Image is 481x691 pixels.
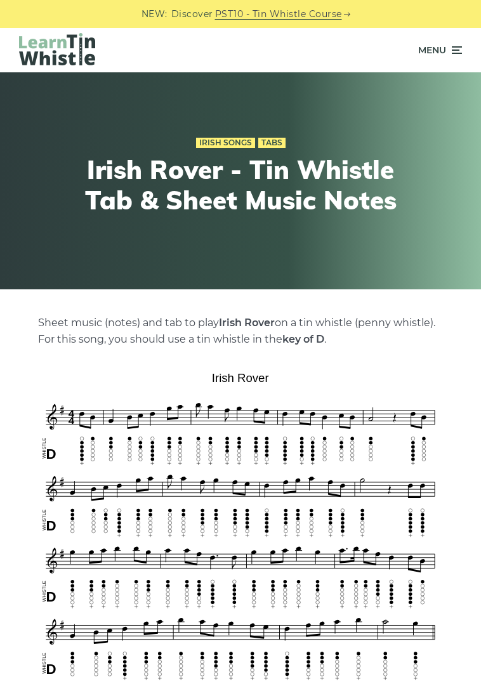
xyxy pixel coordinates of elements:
[38,315,443,348] p: Sheet music (notes) and tab to play on a tin whistle (penny whistle). For this song, you should u...
[258,138,286,148] a: Tabs
[19,33,95,65] img: LearnTinWhistle.com
[69,154,412,215] h1: Irish Rover - Tin Whistle Tab & Sheet Music Notes
[196,138,255,148] a: Irish Songs
[219,317,275,329] strong: Irish Rover
[282,333,324,345] strong: key of D
[418,34,446,66] span: Menu
[38,367,443,684] img: Irish Rover Tin Whistle Tab & Sheet Music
